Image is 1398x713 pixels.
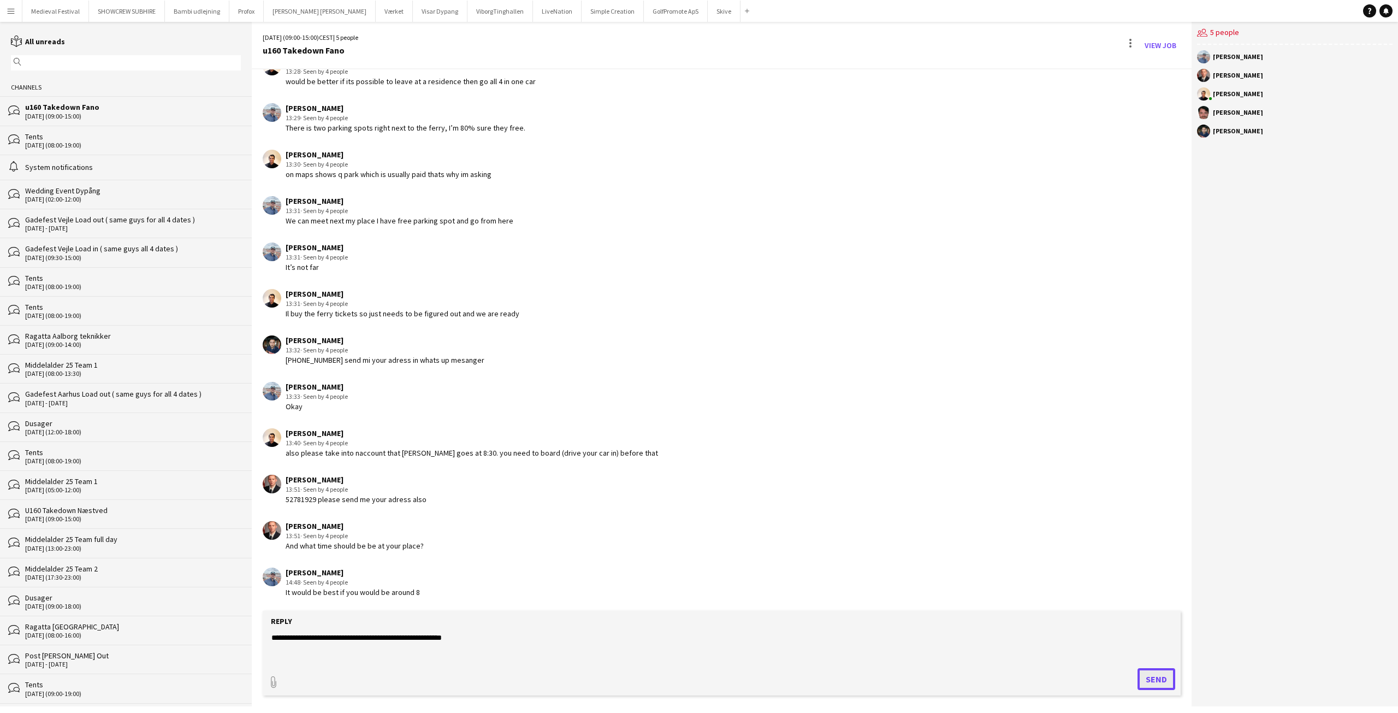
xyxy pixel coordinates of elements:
div: [DATE] (08:00-19:00) [25,142,241,149]
div: 13:31 [286,299,519,309]
div: And what time should be be at your place? [286,541,424,551]
div: 13:31 [286,206,513,216]
div: 13:51 [286,531,424,541]
div: 13:40 [286,438,658,448]
div: 13:32 [286,345,484,355]
div: [PERSON_NAME] [1213,72,1263,79]
div: [DATE] (08:00-16:00) [25,632,241,639]
button: Send [1138,668,1175,690]
div: [PERSON_NAME] [286,289,519,299]
div: Tents [25,680,241,690]
div: Middelalder 25 Team 1 [25,476,241,486]
span: · Seen by 4 people [300,67,348,75]
div: [DATE] (08:00-13:30) [25,370,241,378]
div: [DATE] (09:00-15:00) [25,113,241,120]
span: · Seen by 4 people [300,253,348,261]
div: [PERSON_NAME] [286,243,348,252]
div: [DATE] (17:30-23:00) [25,574,241,581]
div: Dusager [25,419,241,428]
button: SHOWCREW SUBHIRE [89,1,165,22]
div: u160 Takedown Fano [263,45,358,55]
div: [DATE] (08:00-19:00) [25,283,241,291]
span: · Seen by 4 people [300,439,348,447]
button: [PERSON_NAME] [PERSON_NAME] [264,1,376,22]
span: CEST [319,33,333,42]
div: 14:48 [286,578,420,587]
div: [PHONE_NUMBER] send mi your adress in whats up mesanger [286,355,484,365]
div: 13:51 [286,485,426,494]
div: [DATE] (05:00-12:00) [25,486,241,494]
div: Wedding Event Dypång [25,186,241,196]
div: [DATE] (09:00-19:00) [25,690,241,698]
div: [PERSON_NAME] [286,568,420,578]
div: Dusager [25,593,241,603]
div: [DATE] (12:00-18:00) [25,428,241,436]
div: It’s not far [286,262,348,272]
div: [PERSON_NAME] [286,428,658,438]
div: u160 Takedown Fano [25,102,241,112]
div: Middelalder 25 Team full day [25,534,241,544]
div: 13:31 [286,252,348,262]
button: Bambi udlejning [165,1,229,22]
div: Middelalder 25 Team 2 [25,564,241,574]
div: [DATE] (08:00-19:00) [25,312,241,320]
span: · Seen by 4 people [300,485,348,493]
span: · Seen by 4 people [300,207,348,215]
div: [DATE] (09:00-15:00) | 5 people [263,33,358,43]
button: LiveNation [533,1,582,22]
span: · Seen by 4 people [300,578,348,586]
div: [PERSON_NAME] [286,475,426,485]
div: [DATE] (09:00-15:00) [25,515,241,523]
div: [DATE] (09:00-14:00) [25,341,241,349]
button: GolfPromote ApS [644,1,708,22]
div: Gadefest Aarhus Load out ( same guys for all 4 dates ) [25,389,241,399]
div: [DATE] - [DATE] [25,399,241,407]
div: [PERSON_NAME] [286,521,424,531]
div: [PERSON_NAME] [286,382,348,392]
div: [PERSON_NAME] [1213,54,1263,60]
div: Ragatta [GEOGRAPHIC_DATA] [25,622,241,632]
div: 13:30 [286,160,491,169]
div: also please take into naccount that [PERSON_NAME] goes at 8:30. you need to board (drive your car... [286,448,658,458]
div: [PERSON_NAME] [1213,91,1263,97]
div: Ragatta Aalborg teknikker [25,331,241,341]
label: Reply [271,616,292,626]
div: [DATE] - [DATE] [25,661,241,668]
div: on maps shows q park which is usually paid thats why im asking [286,169,491,179]
div: [PERSON_NAME] [286,196,513,206]
div: Il buy the ferry tickets so just needs to be figured out and we are ready [286,309,519,319]
span: · Seen by 4 people [300,114,348,122]
div: It would be best if you would be around 8 [286,587,420,597]
button: Værket [376,1,413,22]
div: System notifications [25,162,241,172]
div: Middelalder 25 Team 1 [25,360,241,370]
div: 13:33 [286,392,348,402]
div: [PERSON_NAME] [1213,109,1263,116]
div: [PERSON_NAME] [286,335,484,345]
div: [PERSON_NAME] [286,103,525,113]
span: · Seen by 4 people [300,346,348,354]
div: [DATE] (02:00-12:00) [25,196,241,203]
div: Tents [25,132,241,142]
span: · Seen by 4 people [300,392,348,400]
div: 5 people [1197,22,1393,45]
div: would be better if its possible to leave at a residence then go all 4 in one car [286,76,536,86]
div: [DATE] (13:00-23:00) [25,545,241,552]
div: 13:28 [286,67,536,76]
div: Gadefest Vejle Load out ( same guys for all 4 dates ) [25,215,241,225]
div: [DATE] (09:00-18:00) [25,603,241,610]
div: There is two parking spots right next to the ferry, I’m 80% sure they free. [286,123,525,133]
span: · Seen by 4 people [300,160,348,168]
div: [DATE] - [DATE] [25,225,241,232]
div: [PERSON_NAME] [286,150,491,160]
div: [DATE] (09:30-15:00) [25,254,241,262]
div: 13:29 [286,113,525,123]
div: 52781929 please send me your adress also [286,494,426,504]
div: Gadefest Vejle Load in ( same guys all 4 dates ) [25,244,241,254]
div: Tents [25,447,241,457]
button: Simple Creation [582,1,644,22]
button: ViborgTinghallen [467,1,533,22]
div: U160 Takedown Næstved [25,505,241,515]
div: We can meet next my place I have free parking spot and go from here [286,216,513,226]
span: · Seen by 4 people [300,299,348,308]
